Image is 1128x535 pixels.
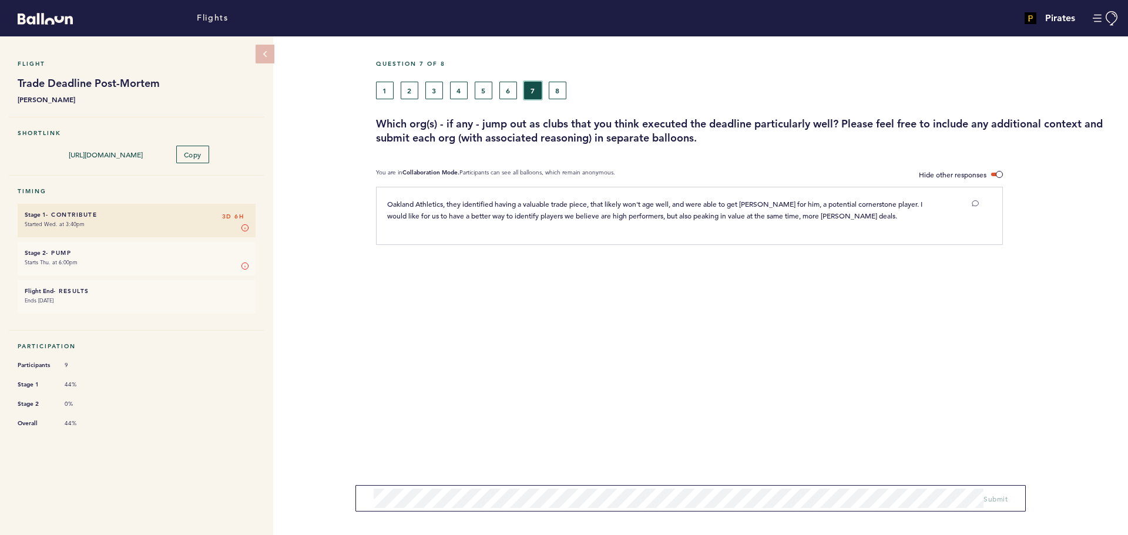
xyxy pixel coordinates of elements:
time: Starts Thu. at 6:00pm [25,258,78,266]
button: 1 [376,82,394,99]
span: Stage 2 [18,398,53,410]
span: Overall [18,418,53,429]
button: 5 [475,82,492,99]
h4: Pirates [1045,11,1075,25]
small: Flight End [25,287,53,295]
a: Balloon [9,12,73,24]
button: 6 [499,82,517,99]
span: 0% [65,400,100,408]
h5: Shortlink [18,129,256,137]
h6: - Pump [25,249,249,257]
h6: - Results [25,287,249,295]
time: Started Wed. at 3:40pm [25,220,85,228]
p: You are in Participants can see all balloons, which remain anonymous. [376,169,615,181]
span: Participants [18,359,53,371]
button: 4 [450,82,468,99]
h5: Participation [18,342,256,350]
a: Flights [197,12,228,25]
button: Submit [983,493,1008,504]
button: Manage Account [1093,11,1119,26]
span: 9 [65,361,100,369]
time: Ends [DATE] [25,297,53,304]
h1: Trade Deadline Post-Mortem [18,76,256,90]
span: 44% [65,381,100,389]
button: 8 [549,82,566,99]
span: Copy [184,150,202,159]
h5: Flight [18,60,256,68]
small: Stage 1 [25,211,46,218]
span: 44% [65,419,100,428]
button: 3 [425,82,443,99]
span: Hide other responses [919,170,986,179]
svg: Balloon [18,13,73,25]
button: Copy [176,146,209,163]
h6: - Contribute [25,211,249,218]
small: Stage 2 [25,249,46,257]
h5: Timing [18,187,256,195]
span: Submit [983,494,1008,503]
span: Stage 1 [18,379,53,391]
h5: Question 7 of 8 [376,60,1119,68]
span: Oakland Athletics, they identified having a valuable trade piece, that likely won't age well, and... [387,199,924,220]
button: 7 [524,82,542,99]
h3: Which org(s) - if any - jump out as clubs that you think executed the deadline particularly well?... [376,117,1119,145]
span: 3D 6H [222,211,244,223]
b: Collaboration Mode. [402,169,459,176]
b: [PERSON_NAME] [18,93,256,105]
button: 2 [401,82,418,99]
